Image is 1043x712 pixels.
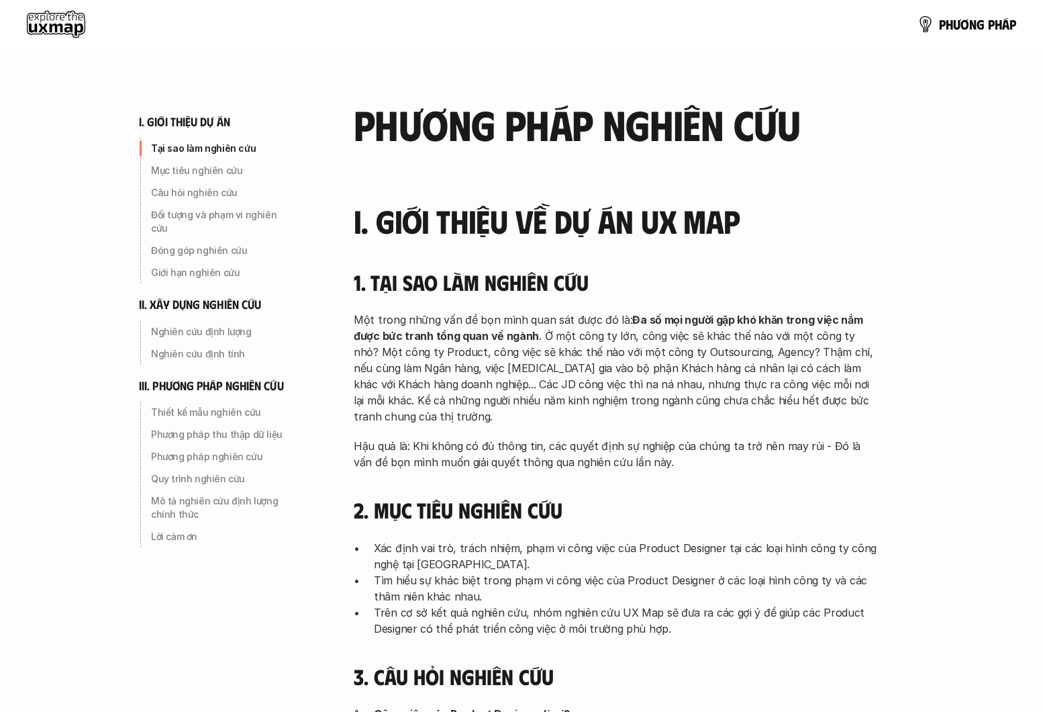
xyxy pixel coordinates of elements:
h4: 2. Mục tiêu nghiên cứu [354,497,877,523]
p: Tại sao làm nghiên cứu [151,142,295,155]
a: Lời cảm ơn [139,526,300,547]
p: Giới hạn nghiên cứu [151,266,295,279]
p: Mô tả nghiên cứu định lượng chính thức [151,494,295,521]
span: h [995,17,1002,32]
a: Mục tiêu nghiên cứu [139,160,300,181]
h3: I. Giới thiệu về dự án UX Map [354,204,877,239]
h2: phương pháp nghiên cứu [354,101,877,146]
h6: i. giới thiệu dự án [139,114,230,130]
h4: 1. Tại sao làm nghiên cứu [354,269,877,295]
a: Tại sao làm nghiên cứu [139,138,300,159]
a: Quy trình nghiên cứu [139,468,300,490]
p: Quy trình nghiên cứu [151,472,295,486]
p: Lời cảm ơn [151,530,295,543]
p: Đối tượng và phạm vi nghiên cứu [151,208,295,235]
a: Phương pháp nghiên cứu [139,446,300,468]
a: Nghiên cứu định lượng [139,321,300,343]
h4: 3. Câu hỏi nghiên cứu [354,664,877,689]
p: Thiết kế mẫu nghiên cứu [151,406,295,419]
p: Xác định vai trò, trách nhiệm, phạm vi công việc của Product Designer tại các loại hình công ty c... [374,540,877,572]
a: Câu hỏi nghiên cứu [139,182,300,204]
p: Tìm hiểu sự khác biệt trong phạm vi công việc của Product Designer ở các loại hình công ty và các... [374,572,877,605]
p: Mục tiêu nghiên cứu [151,164,295,177]
span: p [1009,17,1016,32]
a: Nghiên cứu định tính [139,343,300,365]
a: Đối tượng và phạm vi nghiên cứu [139,204,300,239]
p: Phương pháp nghiên cứu [151,450,295,463]
p: Đóng góp nghiên cứu [151,244,295,257]
span: p [939,17,946,32]
span: ơ [960,17,969,32]
p: Một trong những vấn đề bọn mình quan sát được đó là: . Ở một công ty lớn, công việc sẽ khác thế n... [354,312,877,425]
h6: iii. phương pháp nghiên cứu [139,378,284,394]
a: phươngpháp [917,11,1016,38]
p: Câu hỏi nghiên cứu [151,186,295,199]
a: Thiết kế mẫu nghiên cứu [139,402,300,423]
p: Trên cơ sở kết quả nghiên cứu, nhóm nghiên cứu UX Map sẽ đưa ra các gợi ý để giúp các Product Des... [374,605,877,637]
p: Nghiên cứu định lượng [151,325,295,339]
a: Giới hạn nghiên cứu [139,262,300,283]
p: Hậu quả là: Khi không có đủ thông tin, các quyết định sự nghiệp của chúng ta trở nên may rủi - Đó... [354,438,877,470]
span: p [988,17,995,32]
span: h [946,17,953,32]
p: Phương pháp thu thập dữ liệu [151,428,295,441]
span: n [969,17,977,32]
a: Mô tả nghiên cứu định lượng chính thức [139,490,300,525]
h6: ii. xây dựng nghiên cứu [139,297,261,312]
a: Đóng góp nghiên cứu [139,240,300,261]
span: ư [953,17,960,32]
span: á [1002,17,1009,32]
p: Nghiên cứu định tính [151,347,295,361]
a: Phương pháp thu thập dữ liệu [139,424,300,445]
span: g [977,17,985,32]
